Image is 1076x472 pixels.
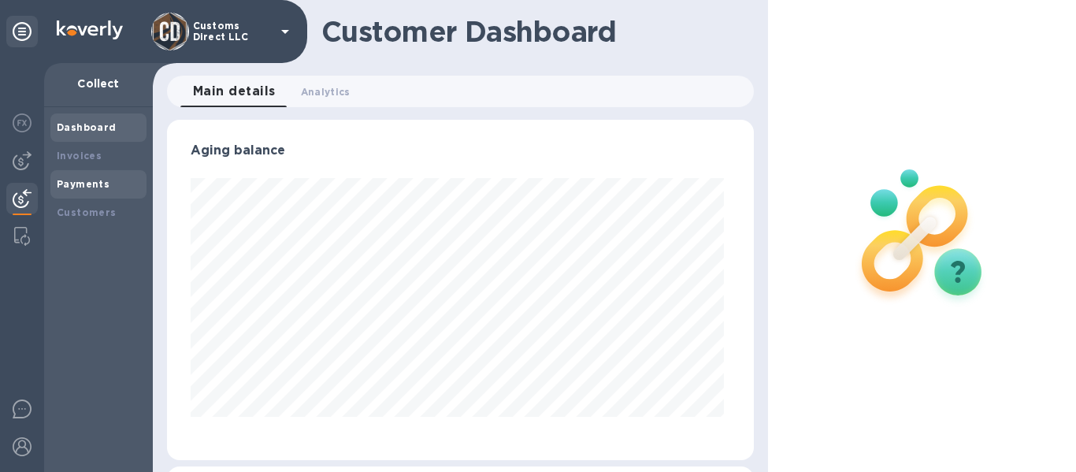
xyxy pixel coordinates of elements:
b: Invoices [57,150,102,162]
b: Payments [57,178,109,190]
div: Unpin categories [6,16,38,47]
p: Collect [57,76,140,91]
h3: Aging balance [191,143,730,158]
img: Logo [57,20,123,39]
h1: Customer Dashboard [321,15,743,48]
img: Foreign exchange [13,113,32,132]
b: Dashboard [57,121,117,133]
b: Customers [57,206,117,218]
span: Analytics [301,84,351,100]
p: Customs Direct LLC [193,20,272,43]
span: Main details [193,80,276,102]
